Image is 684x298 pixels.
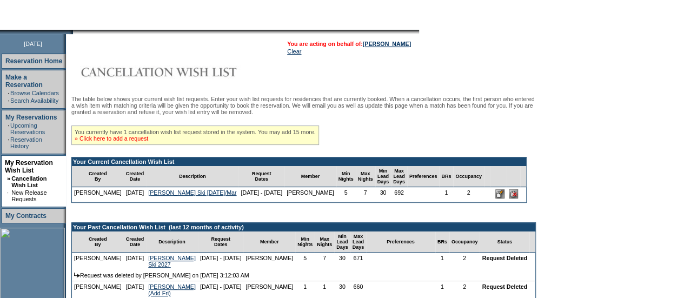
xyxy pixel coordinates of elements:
a: Reservation Home [5,57,62,65]
td: BRs [439,166,453,187]
div: You currently have 1 cancellation wish list request stored in the system. You may add 15 more. [71,125,319,145]
nobr: Request Deleted [482,283,528,290]
a: My Reservation Wish List [5,159,53,174]
a: My Contracts [5,212,47,220]
td: Occupancy [453,166,484,187]
td: Request Dates [198,231,244,253]
nobr: [DATE] - [DATE] [200,283,242,290]
td: 1 [439,187,453,202]
td: Member [284,166,336,187]
td: Max Nights [315,231,334,253]
a: [PERSON_NAME] (Add Fri) [148,283,196,296]
td: Member [243,231,295,253]
td: 7 [356,187,375,202]
td: Min Nights [336,166,356,187]
td: 5 [295,253,315,270]
a: Search Availability [10,97,58,104]
td: Min Lead Days [334,231,350,253]
a: Upcoming Reservations [10,122,45,135]
td: Description [146,166,238,187]
td: Request Dates [238,166,284,187]
a: [PERSON_NAME] [363,41,411,47]
td: [DATE] [124,253,147,270]
td: 30 [375,187,391,202]
td: 2 [449,253,480,270]
span: You are acting on behalf of: [287,41,411,47]
td: 1 [435,253,449,270]
a: [PERSON_NAME] Ski [DATE]/Mar [148,189,236,196]
td: 2 [453,187,484,202]
td: Preferences [407,166,440,187]
a: Clear [287,48,301,55]
img: Cancellation Wish List [71,61,288,83]
span: [DATE] [24,41,42,47]
td: Status [480,231,529,253]
input: Edit this Request [495,189,504,198]
td: [PERSON_NAME] [72,187,124,202]
nobr: [DATE] - [DATE] [200,255,242,261]
img: blank.gif [73,30,74,34]
td: Description [146,231,198,253]
td: 7 [315,253,334,270]
td: Created Date [124,166,147,187]
td: [PERSON_NAME] [243,253,295,270]
td: Max Lead Days [350,231,367,253]
a: Make a Reservation [5,74,43,89]
td: BRs [435,231,449,253]
td: · [8,122,9,135]
td: · [7,189,10,202]
td: [PERSON_NAME] [72,253,124,270]
td: 671 [350,253,367,270]
a: New Release Requests [11,189,47,202]
a: Cancellation Wish List [11,175,47,188]
td: · [8,136,9,149]
a: Reservation History [10,136,42,149]
td: Occupancy [449,231,480,253]
a: [PERSON_NAME] Ski 2027 [148,255,196,268]
td: [DATE] [124,187,147,202]
img: arrow.gif [74,273,80,277]
td: Created Date [124,231,147,253]
td: Max Lead Days [391,166,407,187]
img: promoShadowLeftCorner.gif [69,30,73,34]
td: Min Lead Days [375,166,391,187]
a: My Reservations [5,114,57,121]
td: [PERSON_NAME] [284,187,336,202]
td: Min Nights [295,231,315,253]
td: 5 [336,187,356,202]
td: Your Past Cancellation Wish List (last 12 months of activity) [72,223,535,231]
td: 692 [391,187,407,202]
td: Max Nights [356,166,375,187]
a: Browse Calendars [10,90,59,96]
a: » Click here to add a request [75,135,148,142]
b: » [7,175,10,182]
td: Request was deleted by [PERSON_NAME] on [DATE] 3:12:03 AM [72,270,535,281]
td: Created By [72,166,124,187]
td: · [8,90,9,96]
td: 30 [334,253,350,270]
td: Your Current Cancellation Wish List [72,157,526,166]
td: · [8,97,9,104]
td: Preferences [366,231,435,253]
input: Delete this Request [509,189,518,198]
nobr: Request Deleted [482,255,528,261]
td: Created By [72,231,124,253]
nobr: [DATE] - [DATE] [241,189,282,196]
